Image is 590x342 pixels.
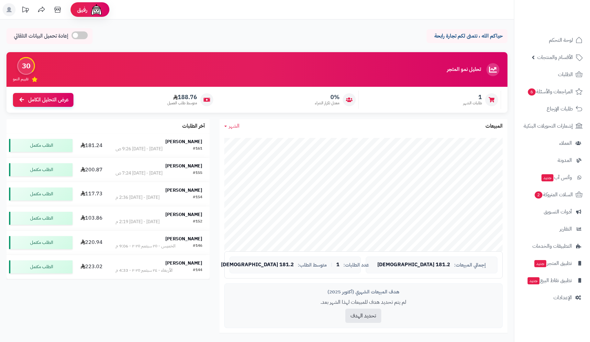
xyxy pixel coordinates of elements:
span: جديد [528,277,540,284]
div: الطلب مكتمل [9,212,72,225]
span: الأقسام والمنتجات [537,53,573,62]
div: [DATE] - [DATE] 2:36 م [116,194,160,201]
a: طلبات الإرجاع [518,101,586,117]
button: تحديد الهدف [345,309,381,323]
span: 188.76 [167,94,197,101]
span: الشهر [229,122,239,130]
strong: [PERSON_NAME] [165,187,202,194]
div: #154 [193,194,202,201]
span: التطبيقات والخدمات [532,242,572,251]
span: 6 [528,88,536,96]
strong: [PERSON_NAME] [165,163,202,169]
div: الطلب مكتمل [9,260,72,273]
td: 181.24 [75,133,108,157]
td: 220.94 [75,231,108,255]
span: المدونة [558,156,572,165]
h3: تحليل نمو المتجر [447,67,481,73]
a: التقارير [518,221,586,237]
a: أدوات التسويق [518,204,586,220]
span: لوحة التحكم [549,36,573,45]
span: الطلبات [558,70,573,79]
span: | [331,262,332,267]
div: #146 [193,243,202,249]
td: 117.73 [75,182,108,206]
span: إشعارات التحويلات البنكية [524,121,573,131]
a: الشهر [224,122,239,130]
a: وآتس آبجديد [518,170,586,185]
div: #144 [193,267,202,274]
span: تطبيق المتجر [534,259,572,268]
div: [DATE] - [DATE] 7:24 ص [116,170,162,177]
span: 1 [463,94,482,101]
td: 200.87 [75,158,108,182]
span: متوسط الطلب: [298,262,327,268]
div: الطلب مكتمل [9,139,72,152]
div: الطلب مكتمل [9,163,72,176]
a: الطلبات [518,67,586,82]
div: الطلب مكتمل [9,236,72,249]
strong: [PERSON_NAME] [165,235,202,242]
span: 0% [315,94,340,101]
span: عرض التحليل الكامل [28,96,69,104]
span: طلبات الإرجاع [547,104,573,113]
div: #152 [193,219,202,225]
span: تطبيق نقاط البيع [527,276,572,285]
span: 181.2 [DEMOGRAPHIC_DATA] [221,262,294,268]
a: السلات المتروكة2 [518,187,586,202]
p: لم يتم تحديد هدف للمبيعات لهذا الشهر بعد. [229,299,497,306]
div: [DATE] - [DATE] 9:26 ص [116,146,162,152]
div: هدف المبيعات الشهري (أكتوبر 2025) [229,289,497,295]
img: logo-2.png [546,5,584,18]
span: إجمالي المبيعات: [454,262,486,268]
a: تحديثات المنصة [17,3,33,18]
div: #161 [193,146,202,152]
p: حياكم الله ، نتمنى لكم تجارة رابحة [431,32,503,40]
span: طلبات الشهر [463,100,482,106]
td: 223.02 [75,255,108,279]
span: 1 [336,262,340,268]
div: #155 [193,170,202,177]
h3: آخر الطلبات [182,123,205,129]
strong: [PERSON_NAME] [165,260,202,267]
a: العملاء [518,135,586,151]
strong: [PERSON_NAME] [165,138,202,145]
a: الإعدادات [518,290,586,305]
h3: المبيعات [485,123,503,129]
div: الخميس - ٢٥ سبتمبر ٢٠٢٥ - 9:06 م [116,243,175,249]
strong: [PERSON_NAME] [165,211,202,218]
a: عرض التحليل الكامل [13,93,73,107]
td: 103.86 [75,206,108,230]
span: 181.2 [DEMOGRAPHIC_DATA] [377,262,450,268]
span: المراجعات والأسئلة [527,87,573,96]
span: جديد [534,260,546,267]
span: رفيق [77,6,87,14]
span: وآتس آب [541,173,572,182]
span: تقييم النمو [13,76,28,82]
a: المراجعات والأسئلة6 [518,84,586,99]
a: إشعارات التحويلات البنكية [518,118,586,134]
span: العملاء [559,139,572,148]
span: 2 [535,191,543,199]
span: عدد الطلبات: [343,262,369,268]
a: المدونة [518,153,586,168]
span: التقارير [560,224,572,234]
div: الأربعاء - ٢٤ سبتمبر ٢٠٢٥ - 4:33 م [116,267,173,274]
div: الطلب مكتمل [9,188,72,200]
a: تطبيق نقاط البيعجديد [518,273,586,288]
span: متوسط طلب العميل [167,100,197,106]
img: ai-face.png [90,3,103,16]
span: معدل تكرار الشراء [315,100,340,106]
span: جديد [541,174,553,181]
span: الإعدادات [553,293,572,302]
a: تطبيق المتجرجديد [518,256,586,271]
span: أدوات التسويق [544,207,572,216]
a: لوحة التحكم [518,32,586,48]
span: السلات المتروكة [534,190,573,199]
span: إعادة تحميل البيانات التلقائي [14,32,68,40]
div: [DATE] - [DATE] 2:19 م [116,219,160,225]
a: التطبيقات والخدمات [518,238,586,254]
